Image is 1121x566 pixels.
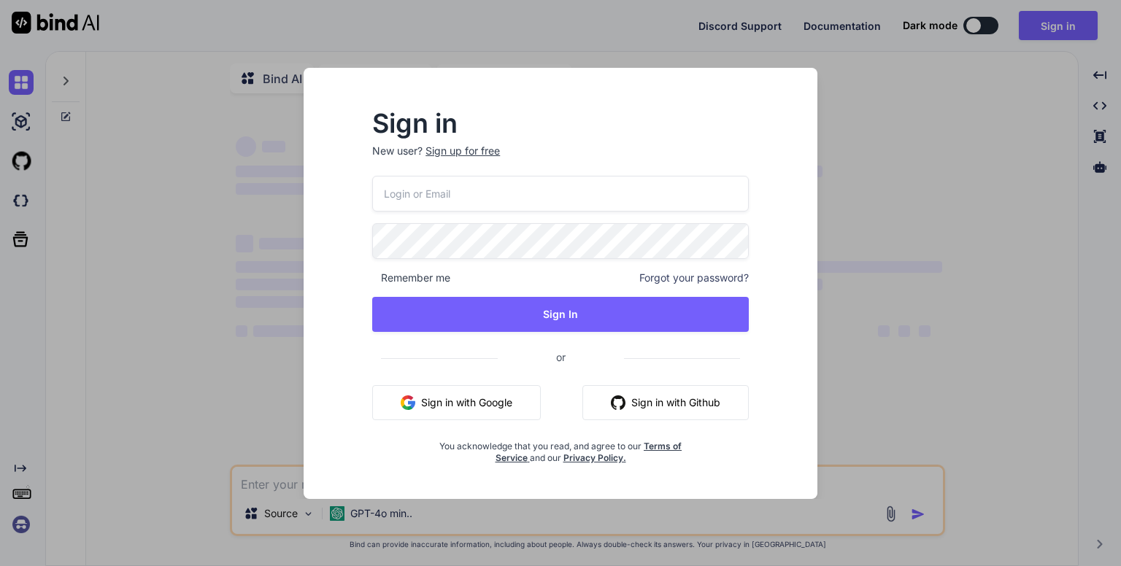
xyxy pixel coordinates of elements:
button: Sign In [372,297,749,332]
div: You acknowledge that you read, and agree to our and our [435,432,686,464]
p: New user? [372,144,749,176]
a: Privacy Policy. [563,452,626,463]
button: Sign in with Github [582,385,749,420]
div: Sign up for free [425,144,500,158]
img: google [401,395,415,410]
button: Sign in with Google [372,385,541,420]
a: Terms of Service [496,441,682,463]
span: or [498,339,624,375]
span: Remember me [372,271,450,285]
span: Forgot your password? [639,271,749,285]
input: Login or Email [372,176,749,212]
h2: Sign in [372,112,749,135]
img: github [611,395,625,410]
